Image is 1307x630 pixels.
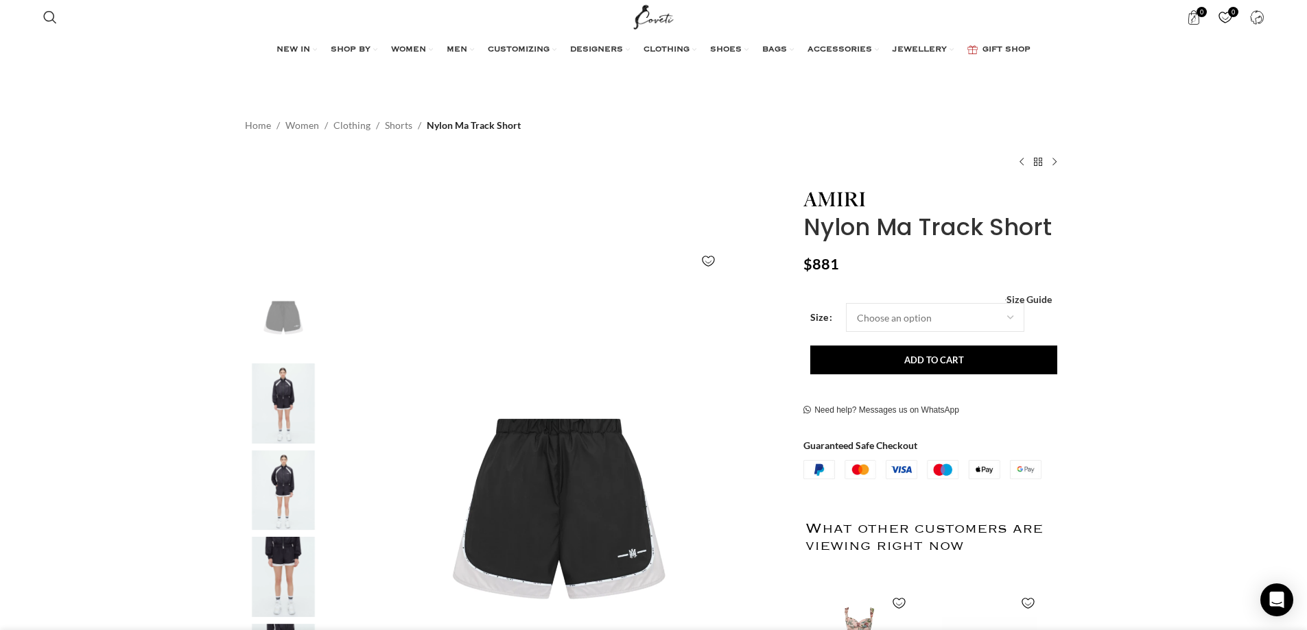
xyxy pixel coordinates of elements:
a: JEWELLERY [893,36,954,64]
span: ACCESSORIES [808,45,872,56]
a: SHOP BY [331,36,377,64]
img: GiftBag [967,45,978,54]
a: MEN [447,36,474,64]
span: Nylon Ma Track Short [427,118,521,133]
div: Main navigation [36,36,1271,64]
div: My Wishlist [1211,3,1239,31]
a: BAGS [762,36,794,64]
a: Search [36,3,64,31]
bdi: 881 [803,255,839,273]
span: DESIGNERS [570,45,623,56]
span: MEN [447,45,467,56]
div: 2 / 7 [242,363,325,450]
img: Amiri jeans [242,450,325,531]
span: NEW IN [276,45,310,56]
span: $ [803,255,812,273]
img: Amiri [242,363,325,444]
a: GIFT SHOP [967,36,1031,64]
span: JEWELLERY [893,45,947,56]
a: Shorts [385,118,412,133]
span: SHOP BY [331,45,370,56]
a: Home [245,118,271,133]
button: Add to cart [810,346,1057,374]
span: WOMEN [391,45,426,56]
a: Previous product [1013,154,1030,170]
span: GIFT SHOP [982,45,1031,56]
label: Size [810,310,832,325]
a: Women [285,118,319,133]
a: CLOTHING [644,36,696,64]
a: CUSTOMIZING [488,36,556,64]
img: Amiri [803,192,865,206]
a: WOMEN [391,36,433,64]
h2: What other customers are viewing right now [805,493,1044,582]
a: Next product [1046,154,1063,170]
a: 0 [1179,3,1208,31]
span: CUSTOMIZING [488,45,550,56]
div: 3 / 7 [242,450,325,537]
span: BAGS [762,45,787,56]
strong: Guaranteed Safe Checkout [803,439,917,451]
span: 0 [1197,7,1207,17]
img: guaranteed-safe-checkout-bordered.j [803,460,1041,479]
div: Open Intercom Messenger [1260,583,1293,616]
a: Need help? Messages us on WhatsApp [803,405,959,416]
h1: Nylon Ma Track Short [803,213,1062,241]
img: Amiri sneakers [242,537,325,617]
a: Clothing [333,118,370,133]
div: 1 / 7 [242,276,325,363]
span: 0 [1228,7,1238,17]
div: 4 / 7 [242,537,325,624]
a: ACCESSORIES [808,36,879,64]
a: SHOES [710,36,749,64]
a: DESIGNERS [570,36,630,64]
img: Amiri Nylon Ma Track Short 7 scaled80629 nobg [242,276,325,356]
a: 0 [1211,3,1239,31]
nav: Breadcrumb [245,118,521,133]
a: NEW IN [276,36,317,64]
a: Site logo [631,10,676,22]
span: CLOTHING [644,45,690,56]
span: SHOES [710,45,742,56]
